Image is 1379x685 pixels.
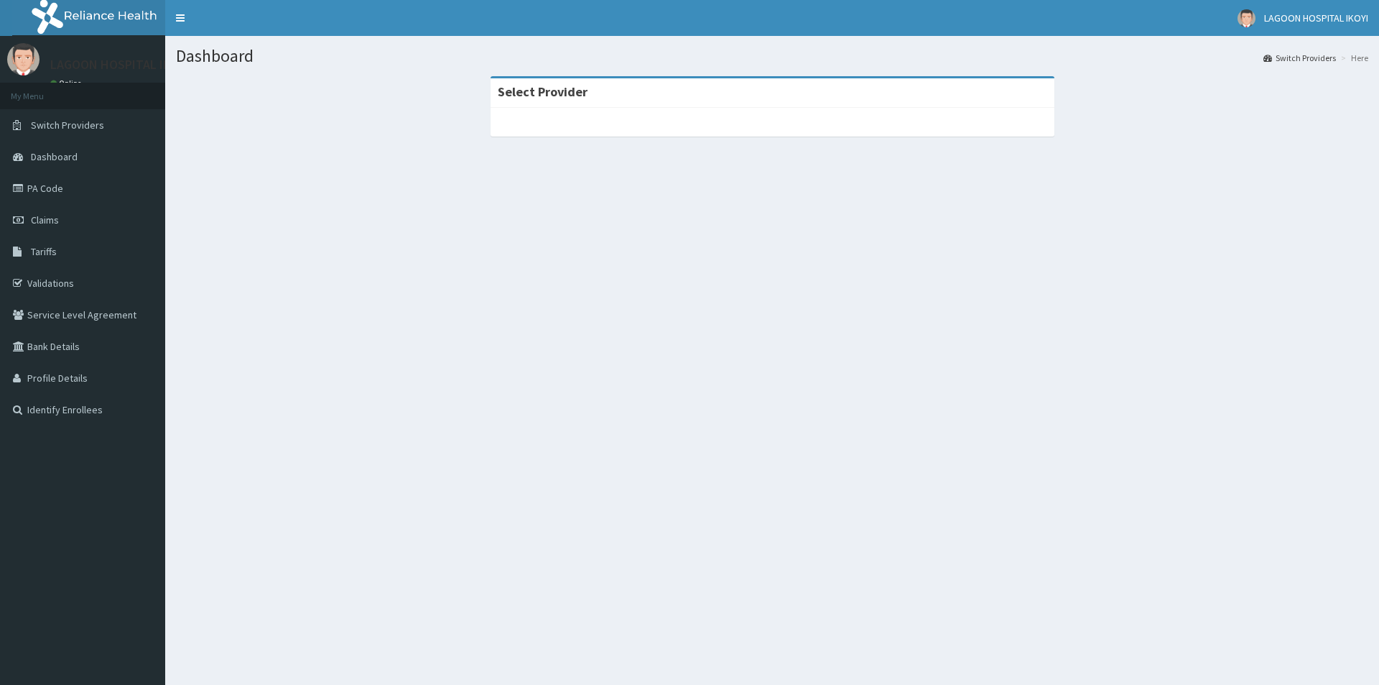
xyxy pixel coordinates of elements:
[498,83,588,100] strong: Select Provider
[31,213,59,226] span: Claims
[31,119,104,132] span: Switch Providers
[1263,52,1336,64] a: Switch Providers
[50,58,189,71] p: LAGOON HOSPITAL IKOYI
[7,43,40,75] img: User Image
[1337,52,1368,64] li: Here
[176,47,1368,65] h1: Dashboard
[50,78,85,88] a: Online
[31,245,57,258] span: Tariffs
[1264,12,1368,24] span: LAGOON HOSPITAL IKOYI
[31,150,78,163] span: Dashboard
[1238,9,1255,27] img: User Image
